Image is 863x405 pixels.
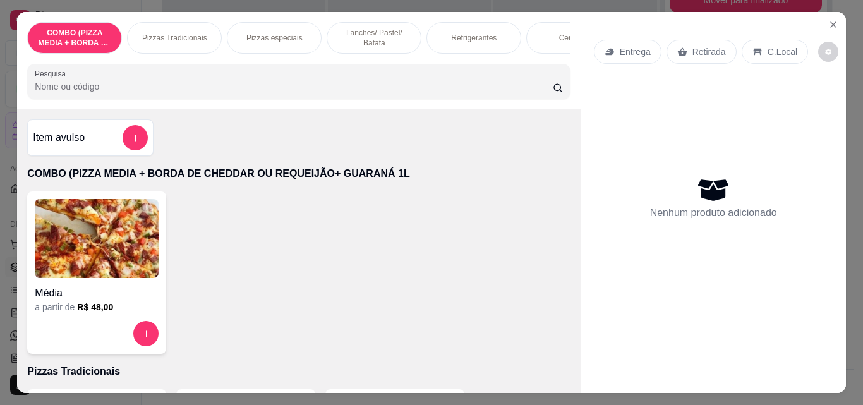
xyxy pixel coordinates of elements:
p: C.Local [768,45,797,58]
div: a partir de [35,301,159,313]
input: Pesquisa [35,80,553,93]
button: decrease-product-quantity [818,42,838,62]
p: Entrega [620,45,651,58]
label: Pesquisa [35,68,70,79]
p: Lanches/ Pastel/ Batata [337,28,411,48]
p: Pizzas Tradicionais [27,364,570,379]
p: Pizzas Tradicionais [142,33,207,43]
p: COMBO (PIZZA MEDIA + BORDA DE CHEDDAR OU REQUEIJÃO+ GUARANÁ 1L [38,28,111,48]
p: Refrigerantes [451,33,497,43]
button: increase-product-quantity [133,321,159,346]
p: Nenhum produto adicionado [650,205,777,221]
p: Pizzas especiais [246,33,303,43]
h6: R$ 48,00 [77,301,113,313]
h4: Média [35,286,159,301]
p: Cervejas [559,33,589,43]
p: Retirada [692,45,726,58]
h4: Item avulso [33,130,85,145]
button: Close [823,15,843,35]
img: product-image [35,199,159,278]
button: add-separate-item [123,125,148,150]
p: COMBO (PIZZA MEDIA + BORDA DE CHEDDAR OU REQUEIJÃO+ GUARANÁ 1L [27,166,570,181]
